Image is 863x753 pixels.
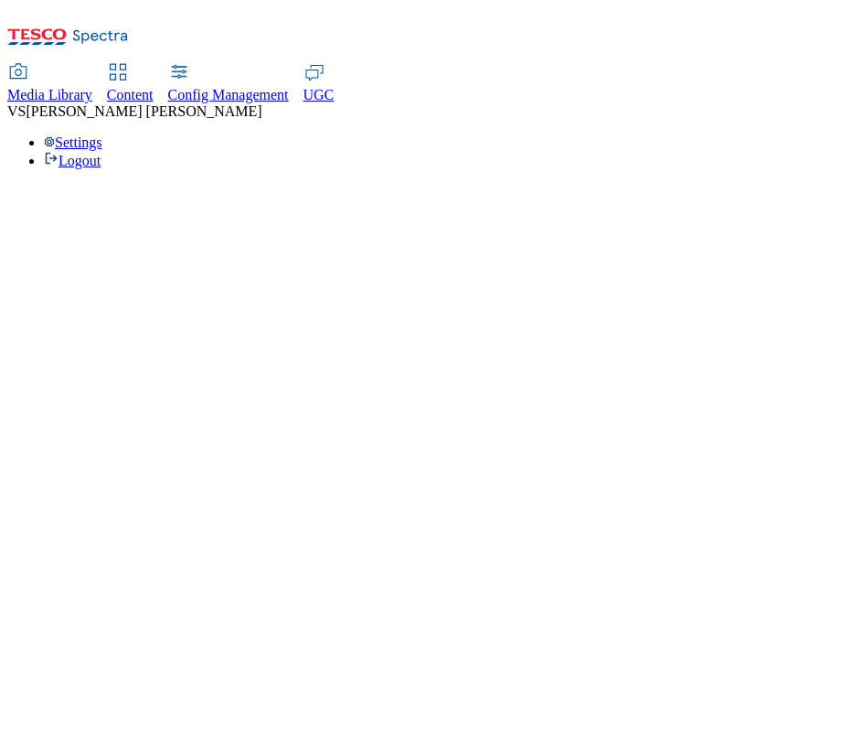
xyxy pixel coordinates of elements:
[7,87,92,102] span: Media Library
[107,65,154,103] a: Content
[44,153,101,168] a: Logout
[107,87,154,102] span: Content
[7,103,26,119] span: VS
[304,65,335,103] a: UGC
[168,65,289,103] a: Config Management
[168,87,289,102] span: Config Management
[44,134,102,150] a: Settings
[26,103,261,119] span: [PERSON_NAME] [PERSON_NAME]
[304,87,335,102] span: UGC
[7,65,92,103] a: Media Library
